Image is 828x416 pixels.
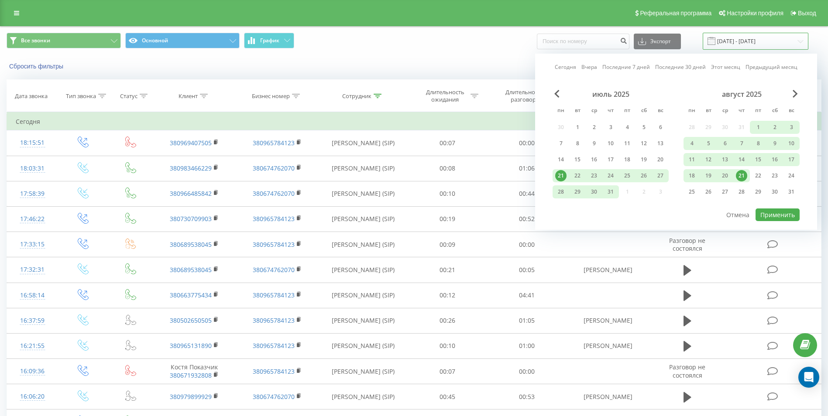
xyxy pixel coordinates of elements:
div: 19 [638,154,649,165]
div: 15 [572,154,583,165]
td: 00:26 [408,308,487,333]
div: вт 8 июля 2025 г. [569,137,586,150]
td: 00:00 [487,232,567,257]
div: 14 [555,154,567,165]
span: Все звонки [21,37,50,44]
td: 01:00 [487,333,567,358]
span: Выход [798,10,816,17]
td: 00:10 [408,181,487,206]
td: [PERSON_NAME] [567,308,649,333]
button: Отмена [721,208,754,221]
button: Экспорт [634,34,681,49]
div: вт 29 июля 2025 г. [569,185,586,198]
div: 8 [752,138,764,149]
div: пт 1 авг. 2025 г. [750,121,766,134]
span: Next Month [793,90,798,98]
div: пн 11 авг. 2025 г. [684,153,700,166]
abbr: среда [588,105,601,118]
td: [PERSON_NAME] (SIP) [319,333,408,358]
td: [PERSON_NAME] (SIP) [319,257,408,283]
td: 00:05 [487,257,567,283]
div: вт 5 авг. 2025 г. [700,137,717,150]
a: 380671932808 [170,371,212,379]
div: пн 21 июля 2025 г. [553,169,569,182]
div: 27 [655,170,666,181]
div: вс 13 июля 2025 г. [652,137,669,150]
span: Разговор не состоялся [669,363,705,379]
a: Последние 7 дней [602,63,650,71]
div: 16:21:55 [16,338,49,355]
div: 24 [786,170,797,181]
div: сб 2 авг. 2025 г. [766,121,783,134]
td: 00:10 [408,333,487,358]
td: [PERSON_NAME] [567,333,649,358]
div: 1 [572,122,583,133]
div: 16:09:36 [16,363,49,380]
div: 1 [752,122,764,133]
div: вт 26 авг. 2025 г. [700,185,717,198]
div: 22 [572,170,583,181]
a: 380965784123 [253,215,295,223]
div: сб 12 июля 2025 г. [636,137,652,150]
div: вс 20 июля 2025 г. [652,153,669,166]
div: пт 15 авг. 2025 г. [750,153,766,166]
div: 16 [769,154,780,165]
td: 00:53 [487,384,567,409]
a: 380983466229 [170,164,212,172]
div: чт 7 авг. 2025 г. [733,137,750,150]
a: 380966485842 [170,189,212,198]
div: сб 19 июля 2025 г. [636,153,652,166]
div: пн 4 авг. 2025 г. [684,137,700,150]
div: 30 [769,186,780,198]
div: 15 [752,154,764,165]
a: 380502650505 [170,316,212,324]
button: Применить [756,208,800,221]
div: сб 9 авг. 2025 г. [766,137,783,150]
td: 04:41 [487,283,567,308]
abbr: пятница [621,105,634,118]
button: Основной [125,33,240,48]
div: ср 16 июля 2025 г. [586,153,602,166]
span: Разговор не состоялся [669,236,705,252]
td: 00:52 [487,206,567,232]
div: 16 [588,154,600,165]
td: 00:00 [487,359,567,384]
div: пт 4 июля 2025 г. [619,121,636,134]
td: 00:12 [408,283,487,308]
div: вс 27 июля 2025 г. [652,169,669,182]
div: пн 14 июля 2025 г. [553,153,569,166]
div: 26 [703,186,714,198]
div: 18 [686,170,697,181]
a: 380689538045 [170,266,212,274]
div: вт 1 июля 2025 г. [569,121,586,134]
td: 00:44 [487,181,567,206]
div: 11 [686,154,697,165]
div: 5 [638,122,649,133]
div: 12 [638,138,649,149]
div: чт 3 июля 2025 г. [602,121,619,134]
div: 3 [605,122,616,133]
td: 00:09 [408,232,487,257]
div: пт 8 авг. 2025 г. [750,137,766,150]
div: 9 [769,138,780,149]
td: 00:07 [408,130,487,156]
abbr: четверг [735,105,748,118]
div: вт 12 авг. 2025 г. [700,153,717,166]
div: август 2025 [684,90,800,99]
div: пн 28 июля 2025 г. [553,185,569,198]
div: Статус [120,92,137,100]
div: 29 [752,186,764,198]
td: 00:08 [408,156,487,181]
div: сб 16 авг. 2025 г. [766,153,783,166]
td: 00:19 [408,206,487,232]
div: Длительность ожидания [422,89,468,103]
div: вс 10 авг. 2025 г. [783,137,800,150]
div: 26 [638,170,649,181]
div: Сотрудник [342,92,371,100]
div: 13 [655,138,666,149]
span: График [260,38,279,44]
td: 00:21 [408,257,487,283]
a: 380674762070 [253,392,295,401]
td: 01:05 [487,308,567,333]
abbr: среда [718,105,732,118]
